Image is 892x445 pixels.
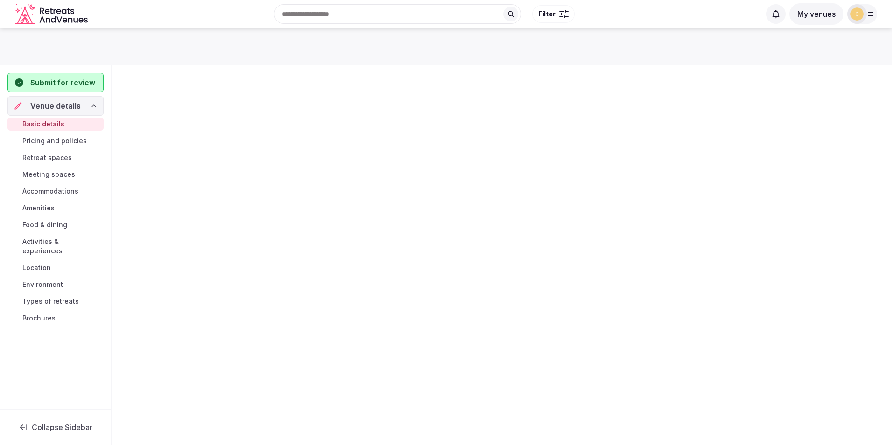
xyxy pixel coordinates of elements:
[538,9,556,19] span: Filter
[7,151,104,164] a: Retreat spaces
[789,3,843,25] button: My venues
[7,202,104,215] a: Amenities
[22,119,64,129] span: Basic details
[22,220,67,229] span: Food & dining
[22,170,75,179] span: Meeting spaces
[15,4,90,25] svg: Retreats and Venues company logo
[7,417,104,438] button: Collapse Sidebar
[22,187,78,196] span: Accommodations
[30,100,81,111] span: Venue details
[22,153,72,162] span: Retreat spaces
[7,73,104,92] button: Submit for review
[22,136,87,146] span: Pricing and policies
[789,9,843,19] a: My venues
[30,77,95,88] span: Submit for review
[7,218,104,231] a: Food & dining
[15,4,90,25] a: Visit the homepage
[22,313,56,323] span: Brochures
[7,261,104,274] a: Location
[22,280,63,289] span: Environment
[7,118,104,131] a: Basic details
[22,297,79,306] span: Types of retreats
[22,237,100,256] span: Activities & experiences
[7,312,104,325] a: Brochures
[22,263,51,272] span: Location
[7,295,104,308] a: Types of retreats
[7,168,104,181] a: Meeting spaces
[7,235,104,257] a: Activities & experiences
[7,185,104,198] a: Accommodations
[850,7,864,21] img: contracting
[32,423,92,432] span: Collapse Sidebar
[22,203,55,213] span: Amenities
[7,134,104,147] a: Pricing and policies
[532,5,575,23] button: Filter
[7,278,104,291] a: Environment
